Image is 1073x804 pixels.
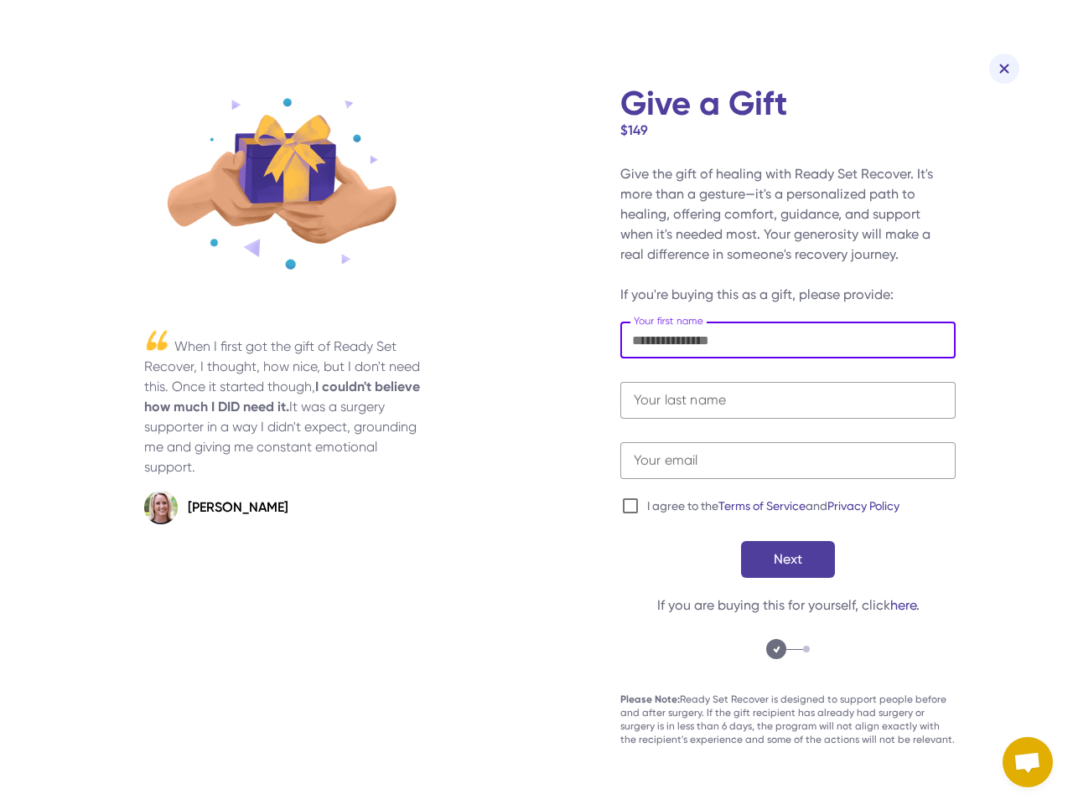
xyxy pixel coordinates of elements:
[620,87,956,121] h1: Give a Gift
[657,595,920,616] div: If you are buying this for yourself, click .
[144,379,420,415] b: I couldn't believe how much I DID need it.
[144,337,426,477] div: When I first got the gift of Ready Set Recover, I thought, how nice, but I don't need this. Once ...
[1003,737,1053,787] a: Open chat
[144,491,178,524] img: Danielle
[188,497,288,518] div: [PERSON_NAME]
[159,87,411,280] img: Give a gift illustration 1
[144,327,168,353] img: Quote
[999,64,1009,74] img: Close icn
[890,597,916,613] a: here
[647,497,899,514] label: I agree to the and
[620,693,680,705] b: Please Note:
[620,121,956,141] div: $149
[620,693,956,746] div: Ready Set Recover is designed to support people before and after surgery. If the gift recipient h...
[620,164,956,305] div: Give the gift of healing with Ready Set Recover. It's more than a gesture—it's a personalized pat...
[827,499,899,513] a: Privacy Policy
[741,541,835,578] button: Next
[718,499,806,513] a: Terms of Service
